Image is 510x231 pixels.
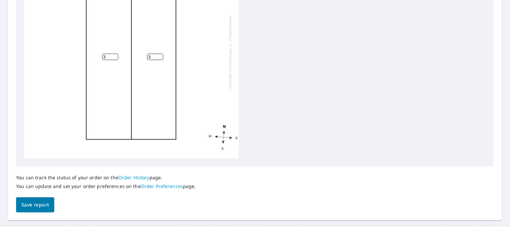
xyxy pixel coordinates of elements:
p: You can update and set your order preferences on the page. [16,183,196,189]
button: Save report [16,197,54,213]
span: Save report [21,201,49,209]
p: You can track the status of your order on the page. [16,175,196,181]
a: Order History [118,174,149,181]
a: Order Preferences [141,183,183,189]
